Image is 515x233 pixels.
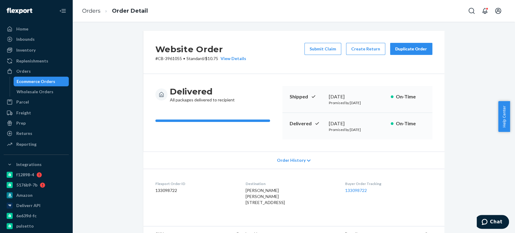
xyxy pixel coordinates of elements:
button: Create Return [346,43,385,55]
a: Deliverr API [4,201,69,210]
a: Order Detail [112,8,148,14]
a: Amazon [4,190,69,200]
div: All packages delivered to recipient [170,86,235,103]
img: Flexport logo [7,8,32,14]
ol: breadcrumbs [77,2,153,20]
a: Reporting [4,139,69,149]
div: Wholesale Orders [17,89,53,95]
div: Inventory [16,47,36,53]
span: • [183,56,185,61]
span: Standard [186,56,204,61]
button: Integrations [4,160,69,169]
div: Returns [16,130,32,136]
button: Open account menu [492,5,504,17]
a: Replenishments [4,56,69,66]
a: Wholesale Orders [14,87,69,97]
a: pulsetto [4,221,69,231]
a: 5176b9-7b [4,180,69,190]
dt: Destination [246,181,335,186]
button: Open Search Box [466,5,478,17]
a: f12898-4 [4,170,69,180]
div: Parcel [16,99,29,105]
a: Orders [4,66,69,76]
div: 6e639d-fc [16,213,37,219]
div: Inbounds [16,36,35,42]
dd: 133098722 [155,187,236,193]
a: Freight [4,108,69,118]
div: Ecommerce Orders [17,78,55,85]
dt: Buyer Order Tracking [345,181,432,186]
div: Amazon [16,192,33,198]
div: Duplicate Order [395,46,427,52]
div: f12898-4 [16,172,34,178]
a: Home [4,24,69,34]
a: 133098722 [345,188,367,193]
div: Reporting [16,141,37,147]
iframe: Opens a widget where you can chat to one of our agents [477,215,509,230]
p: # CB-3961055 / $10.75 [155,56,246,62]
a: Orders [82,8,100,14]
div: Freight [16,110,31,116]
div: Home [16,26,28,32]
div: 5176b9-7b [16,182,37,188]
div: Integrations [16,161,42,168]
a: Inventory [4,45,69,55]
a: Returns [4,129,69,138]
div: [DATE] [329,93,386,100]
dt: Flexport Order ID [155,181,236,186]
div: Prep [16,120,26,126]
button: Submit Claim [304,43,341,55]
button: Help Center [498,101,510,132]
a: Prep [4,118,69,128]
p: Shipped [290,93,324,100]
p: On-Time [396,93,425,100]
h2: Website Order [155,43,246,56]
a: Parcel [4,97,69,107]
p: Delivered [290,120,324,127]
div: Replenishments [16,58,48,64]
span: [PERSON_NAME] [PERSON_NAME] [STREET_ADDRESS] [246,188,285,205]
p: Promised by [DATE] [329,100,386,105]
button: Close Navigation [57,5,69,17]
a: Ecommerce Orders [14,77,69,86]
div: Deliverr API [16,203,40,209]
a: Inbounds [4,34,69,44]
div: [DATE] [329,120,386,127]
p: On-Time [396,120,425,127]
h3: Delivered [170,86,235,97]
button: Duplicate Order [390,43,432,55]
button: View Details [218,56,246,62]
a: 6e639d-fc [4,211,69,221]
div: pulsetto [16,223,34,229]
span: Order History [277,157,305,163]
p: Promised by [DATE] [329,127,386,132]
button: Open notifications [479,5,491,17]
div: Orders [16,68,31,74]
